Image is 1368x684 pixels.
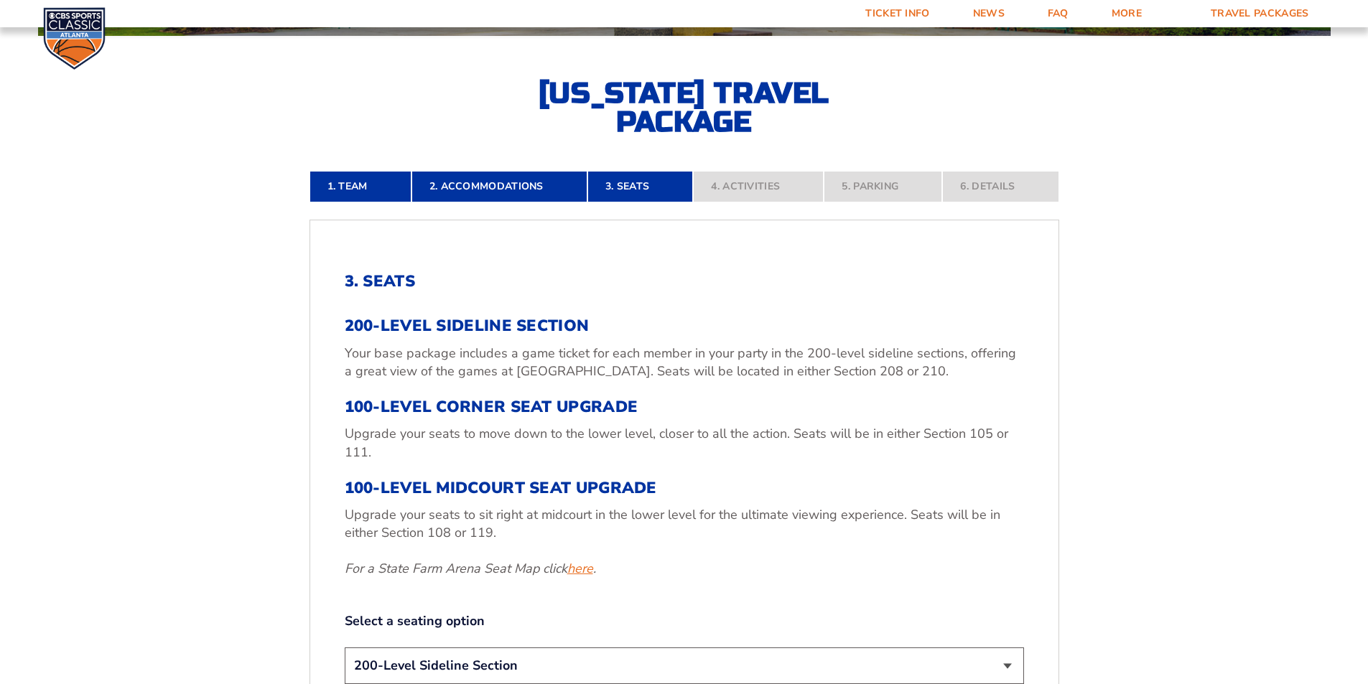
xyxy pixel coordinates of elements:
h3: 100-Level Midcourt Seat Upgrade [345,479,1024,497]
a: 1. Team [310,171,411,202]
img: CBS Sports Classic [43,7,106,70]
h2: 3. Seats [345,272,1024,291]
em: For a State Farm Arena Seat Map click . [345,560,596,577]
p: Upgrade your seats to move down to the lower level, closer to all the action. Seats will be in ei... [345,425,1024,461]
h3: 100-Level Corner Seat Upgrade [345,398,1024,416]
h2: [US_STATE] Travel Package [526,79,842,136]
p: Your base package includes a game ticket for each member in your party in the 200-level sideline ... [345,345,1024,380]
p: Upgrade your seats to sit right at midcourt in the lower level for the ultimate viewing experienc... [345,506,1024,542]
h3: 200-Level Sideline Section [345,317,1024,335]
label: Select a seating option [345,612,1024,630]
a: here [567,560,593,578]
a: 2. Accommodations [411,171,587,202]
